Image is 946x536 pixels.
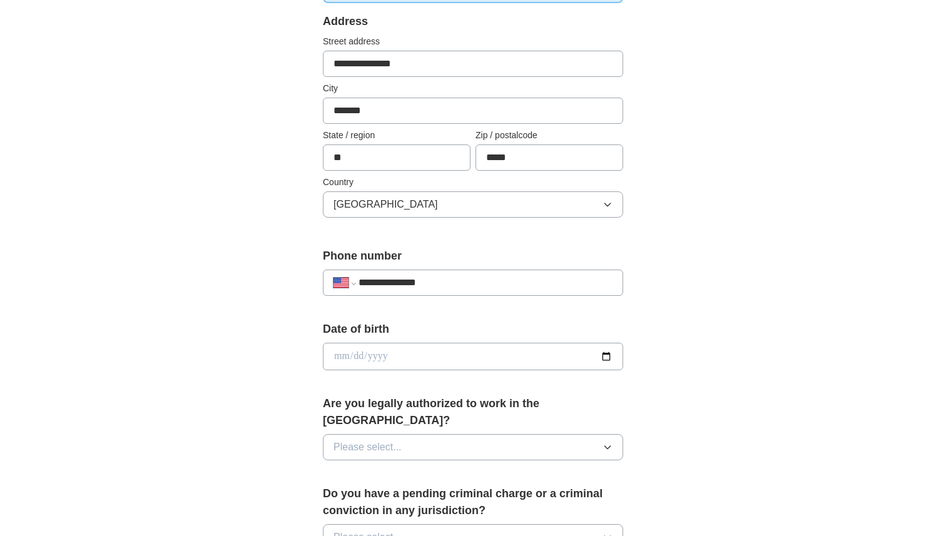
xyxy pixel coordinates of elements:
span: [GEOGRAPHIC_DATA] [333,197,438,212]
label: State / region [323,129,470,142]
label: Do you have a pending criminal charge or a criminal conviction in any jurisdiction? [323,485,623,519]
label: Date of birth [323,321,623,338]
span: Please select... [333,440,402,455]
label: Street address [323,35,623,48]
label: Are you legally authorized to work in the [GEOGRAPHIC_DATA]? [323,395,623,429]
button: [GEOGRAPHIC_DATA] [323,191,623,218]
div: Address [323,13,623,30]
label: Phone number [323,248,623,265]
label: City [323,82,623,95]
button: Please select... [323,434,623,460]
label: Country [323,176,623,189]
label: Zip / postalcode [476,129,623,142]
